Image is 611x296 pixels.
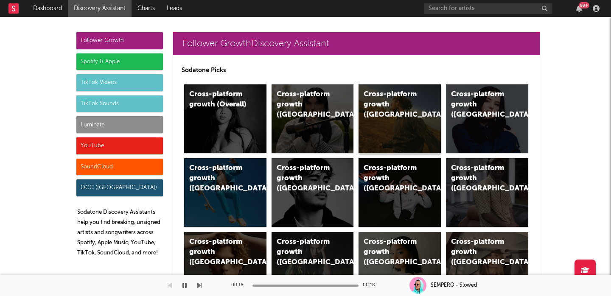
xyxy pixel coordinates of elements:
[431,282,477,289] div: SEMPERO - Slowed
[277,163,334,194] div: Cross-platform growth ([GEOGRAPHIC_DATA])
[189,163,247,194] div: Cross-platform growth ([GEOGRAPHIC_DATA])
[76,95,163,112] div: TikTok Sounds
[76,32,163,49] div: Follower Growth
[359,158,441,227] a: Cross-platform growth ([GEOGRAPHIC_DATA]/GSA)
[579,2,589,8] div: 99 +
[76,179,163,196] div: OCC ([GEOGRAPHIC_DATA])
[446,158,528,227] a: Cross-platform growth ([GEOGRAPHIC_DATA])
[189,89,247,110] div: Cross-platform growth (Overall)
[451,237,509,268] div: Cross-platform growth ([GEOGRAPHIC_DATA])
[173,32,540,55] a: Follower GrowthDiscovery Assistant
[364,163,421,194] div: Cross-platform growth ([GEOGRAPHIC_DATA]/GSA)
[277,89,334,120] div: Cross-platform growth ([GEOGRAPHIC_DATA])
[77,207,163,258] p: Sodatone Discovery Assistants help you find breaking, unsigned artists and songwriters across Spo...
[182,65,531,75] p: Sodatone Picks
[364,237,421,268] div: Cross-platform growth ([GEOGRAPHIC_DATA])
[272,158,354,227] a: Cross-platform growth ([GEOGRAPHIC_DATA])
[76,74,163,91] div: TikTok Videos
[231,280,248,290] div: 00:18
[76,53,163,70] div: Spotify & Apple
[184,158,266,227] a: Cross-platform growth ([GEOGRAPHIC_DATA])
[272,84,354,153] a: Cross-platform growth ([GEOGRAPHIC_DATA])
[76,116,163,133] div: Luminate
[424,3,552,14] input: Search for artists
[364,89,421,120] div: Cross-platform growth ([GEOGRAPHIC_DATA])
[76,159,163,176] div: SoundCloud
[576,5,582,12] button: 99+
[446,84,528,153] a: Cross-platform growth ([GEOGRAPHIC_DATA])
[189,237,247,268] div: Cross-platform growth ([GEOGRAPHIC_DATA])
[184,84,266,153] a: Cross-platform growth (Overall)
[451,89,509,120] div: Cross-platform growth ([GEOGRAPHIC_DATA])
[363,280,380,290] div: 00:18
[277,237,334,268] div: Cross-platform growth ([GEOGRAPHIC_DATA])
[451,163,509,194] div: Cross-platform growth ([GEOGRAPHIC_DATA])
[359,84,441,153] a: Cross-platform growth ([GEOGRAPHIC_DATA])
[76,137,163,154] div: YouTube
